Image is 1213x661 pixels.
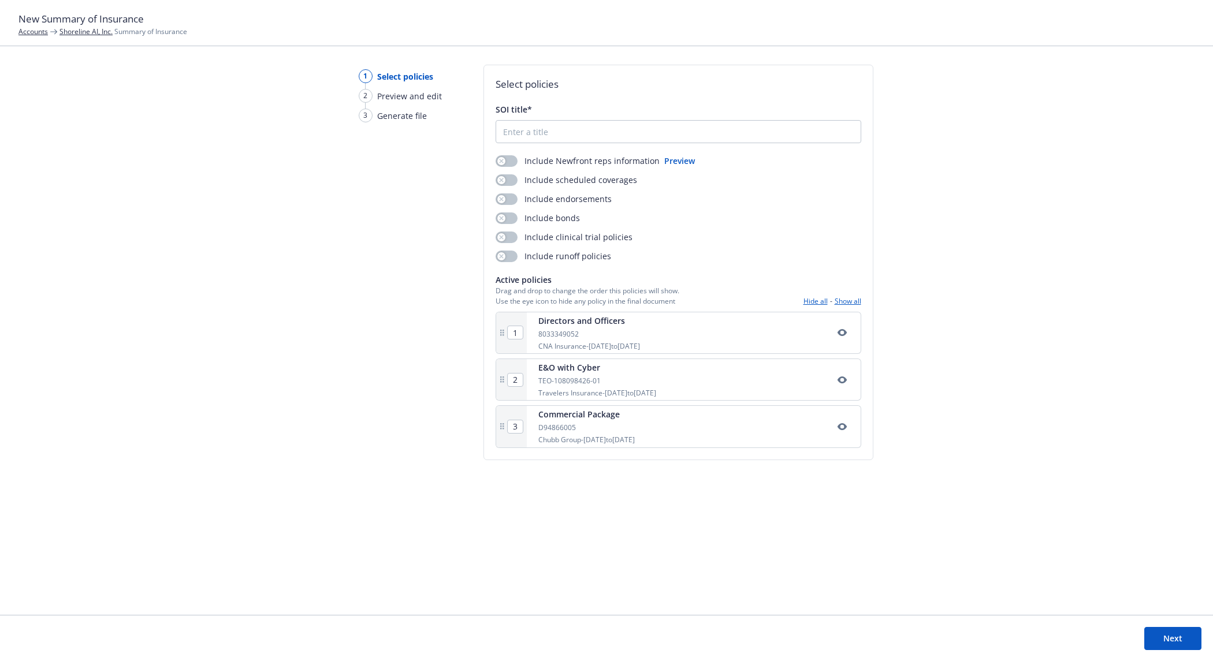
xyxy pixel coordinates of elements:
button: Hide all [803,296,828,306]
span: Drag and drop to change the order this policies will show. Use the eye icon to hide any policy in... [496,286,679,305]
div: Chubb Group - [DATE] to [DATE] [538,435,635,445]
div: Commercial Package [538,408,635,420]
span: Summary of Insurance [59,27,187,36]
div: Include runoff policies [496,250,611,262]
a: Accounts [18,27,48,36]
div: CNA Insurance - [DATE] to [DATE] [538,341,640,351]
div: - [803,296,861,306]
div: E&O with Cyber [538,361,656,374]
div: TEO-108098426-01 [538,376,656,386]
div: Include Newfront reps information [496,155,660,167]
span: Select policies [377,70,433,83]
button: Show all [835,296,861,306]
div: Include bonds [496,212,580,224]
div: 1 [359,69,373,83]
span: Generate file [377,110,427,122]
div: Travelers Insurance - [DATE] to [DATE] [538,388,656,398]
span: SOI title* [496,104,532,115]
a: Shoreline AI, Inc. [59,27,113,36]
div: D94866005 [538,423,635,432]
h2: Select policies [496,77,861,92]
button: Next [1144,627,1201,650]
button: Preview [664,155,695,167]
div: 2 [359,89,373,103]
div: Include endorsements [496,193,612,205]
div: Directors and Officers [538,315,640,327]
div: 8033349052 [538,329,640,339]
span: Preview and edit [377,90,442,102]
h1: New Summary of Insurance [18,12,1195,27]
div: Directors and Officers8033349052CNA Insurance-[DATE]to[DATE] [496,312,861,354]
span: Active policies [496,274,679,286]
div: 3 [359,109,373,122]
div: Include clinical trial policies [496,231,632,243]
input: Enter a title [496,121,861,143]
div: Commercial PackageD94866005Chubb Group-[DATE]to[DATE] [496,405,861,447]
div: Include scheduled coverages [496,174,637,186]
div: E&O with CyberTEO-108098426-01Travelers Insurance-[DATE]to[DATE] [496,358,861,401]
